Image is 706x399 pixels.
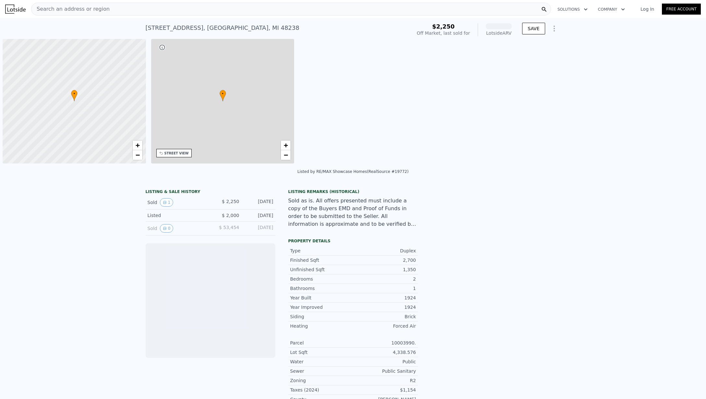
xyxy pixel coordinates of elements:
div: Year Improved [290,304,353,310]
div: Listing Remarks (Historical) [288,189,418,194]
span: • [220,91,226,97]
div: Taxes (2024) [290,387,353,393]
button: View historical data [160,224,174,233]
a: Zoom out [133,150,142,160]
div: Bathrooms [290,285,353,292]
div: 4,338.576 [353,349,416,356]
div: Zoning [290,377,353,384]
div: Type [290,248,353,254]
div: Parcel [290,340,353,346]
div: R2 [353,377,416,384]
div: 1 [353,285,416,292]
button: Solutions [552,4,593,15]
div: Property details [288,238,418,244]
div: • [220,90,226,101]
div: [STREET_ADDRESS] , [GEOGRAPHIC_DATA] , MI 48238 [146,23,299,32]
div: Siding [290,313,353,320]
div: Lotside ARV [486,30,512,36]
div: Listed [148,212,205,219]
div: Forced Air [353,323,416,329]
span: + [135,141,139,149]
div: Finished Sqft [290,257,353,263]
span: • [71,91,78,97]
div: Year Built [290,295,353,301]
div: Bedrooms [290,276,353,282]
div: Public Sanitary [353,368,416,374]
button: SAVE [522,23,545,34]
img: Lotside [485,376,506,396]
div: Sold as is. All offers presented must include a copy of the Buyers EMD and Proof of Funds in orde... [288,197,418,228]
span: − [284,151,288,159]
a: Log In [633,6,662,12]
a: Free Account [662,4,701,15]
div: Brick [353,313,416,320]
a: Zoom out [281,150,291,160]
a: Zoom in [133,140,142,150]
div: [DATE] [245,198,273,207]
span: Search an address or region [31,5,110,13]
div: 2,700 [353,257,416,263]
a: Zoom in [281,140,291,150]
div: Duplex [353,248,416,254]
div: Unfinished Sqft [290,266,353,273]
div: 10003990. [353,340,416,346]
div: Listed by RE/MAX Showcase Homes (RealSource #19772) [297,169,409,174]
span: + [284,141,288,149]
span: $ 2,250 [222,199,239,204]
div: Water [290,358,353,365]
img: Lotside [5,5,26,14]
button: View historical data [160,198,174,207]
div: $1,154 [353,387,416,393]
div: Off Market, last sold for [417,30,470,36]
span: $ 53,454 [219,225,239,230]
div: 1,350 [353,266,416,273]
div: STREET VIEW [164,151,189,156]
span: − [135,151,139,159]
span: $ 2,000 [222,213,239,218]
div: LISTING & SALE HISTORY [146,189,275,196]
div: • [71,90,78,101]
div: 1924 [353,295,416,301]
div: 1924 [353,304,416,310]
div: Public [353,358,416,365]
button: Show Options [548,22,561,35]
div: 2 [353,276,416,282]
span: $2,250 [432,23,454,30]
div: [DATE] [245,224,273,233]
div: [DATE] [245,212,273,219]
div: Heating [290,323,353,329]
button: Company [593,4,630,15]
div: Sewer [290,368,353,374]
div: Sold [148,224,205,233]
div: Sold [148,198,205,207]
div: Lot Sqft [290,349,353,356]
